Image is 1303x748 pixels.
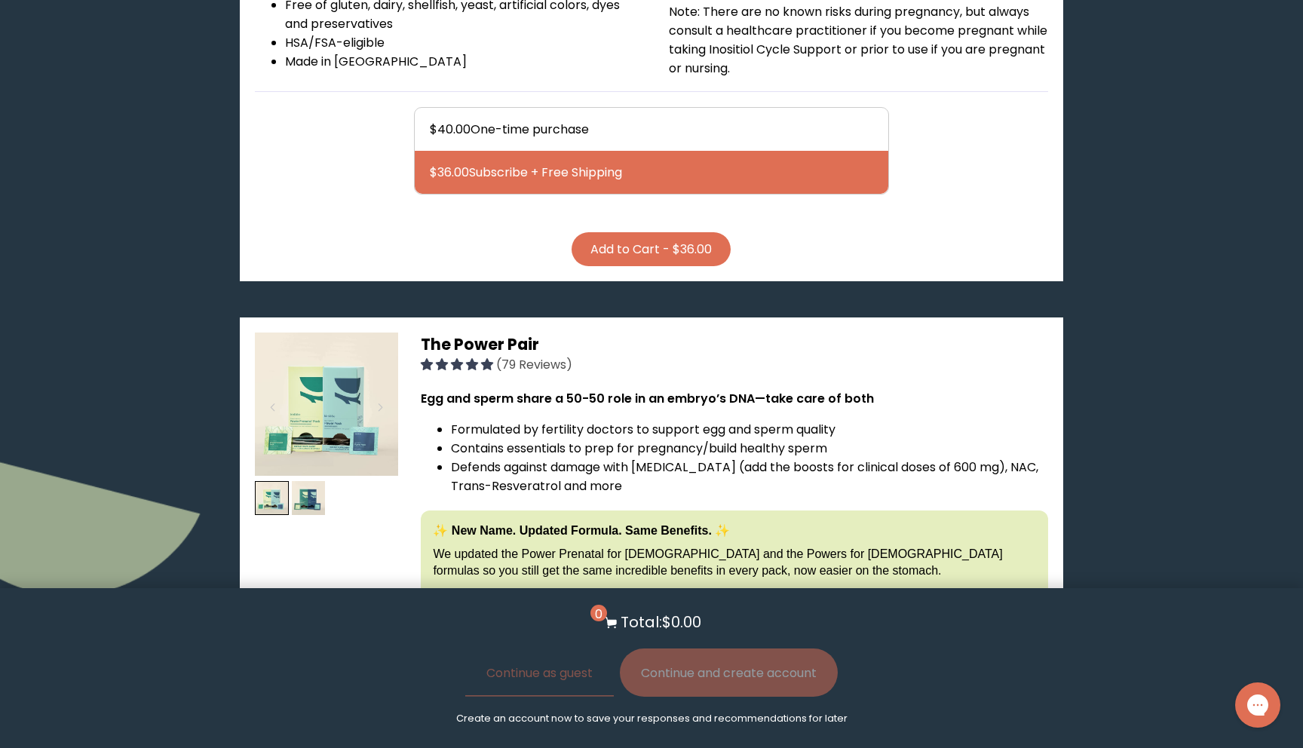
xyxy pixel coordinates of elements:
[285,52,634,71] li: Made in [GEOGRAPHIC_DATA]
[1228,677,1288,733] iframe: Gorgias live chat messenger
[255,333,398,476] img: thumbnail image
[421,333,539,355] span: The Power Pair
[451,458,1047,495] li: Defends against damage with [MEDICAL_DATA] (add the boosts for clinical doses of 600 mg), NAC, Tr...
[255,481,289,515] img: thumbnail image
[590,605,607,621] span: 0
[421,356,496,373] span: 4.92 stars
[451,420,1047,439] li: Formulated by fertility doctors to support egg and sperm quality
[456,712,848,725] p: Create an account now to save your responses and recommendations for later
[451,439,1047,458] li: Contains essentials to prep for pregnancy/build healthy sperm
[669,2,1048,78] p: Note: There are no known risks during pregnancy, but always consult a healthcare practitioner if ...
[572,232,731,266] button: Add to Cart - $36.00
[433,524,730,537] strong: ✨ New Name. Updated Formula. Same Benefits. ✨
[433,546,1035,580] p: We updated the Power Prenatal for [DEMOGRAPHIC_DATA] and the Powers for [DEMOGRAPHIC_DATA] formul...
[465,648,614,697] button: Continue as guest
[421,390,874,407] strong: Egg and sperm share a 50-50 role in an embryo’s DNA—take care of both
[620,648,838,697] button: Continue and create account
[496,356,572,373] span: (79 Reviews)
[292,481,326,515] img: thumbnail image
[285,33,634,52] li: HSA/FSA-eligible
[621,611,701,633] p: Total: $0.00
